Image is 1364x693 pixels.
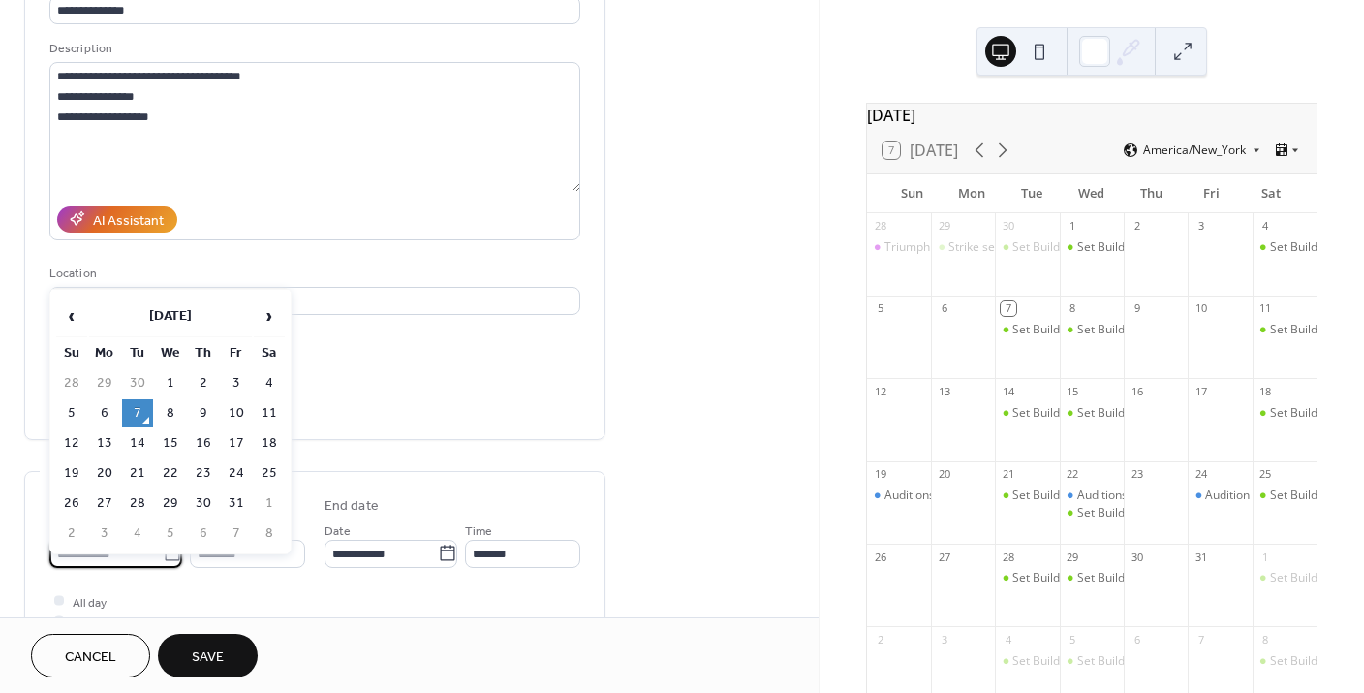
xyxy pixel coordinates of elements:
div: 28 [1001,550,1015,564]
div: 24 [1193,467,1208,482]
td: 9 [188,399,219,427]
div: Wed [1062,174,1122,213]
button: Save [158,634,258,677]
div: Set Build [1077,570,1125,586]
th: Tu [122,339,153,367]
td: 3 [221,369,252,397]
th: We [155,339,186,367]
td: 23 [188,459,219,488]
div: Tue [1002,174,1062,213]
td: 1 [155,369,186,397]
div: 23 [1130,467,1144,482]
td: 22 [155,459,186,488]
td: 29 [155,489,186,518]
div: Set Build [995,570,1059,586]
td: 27 [89,489,120,518]
div: 9 [1130,301,1144,316]
div: 30 [1130,550,1144,564]
div: End date [325,496,379,517]
td: 8 [254,520,285,548]
div: 13 [937,384,951,398]
div: 20 [937,467,951,482]
div: Strike set from Triumph of Love [948,239,1118,256]
span: Save [192,647,224,668]
div: Set Build [1270,405,1317,422]
div: Set Build [995,653,1059,670]
div: Set Build [1012,570,1060,586]
td: 1 [254,489,285,518]
div: Set Build [1060,239,1124,256]
th: Sa [254,339,285,367]
div: Set Build [1253,653,1317,670]
td: 6 [89,399,120,427]
td: 18 [254,429,285,457]
div: 10 [1193,301,1208,316]
span: Cancel [65,647,116,668]
div: 2 [873,632,887,646]
div: Fri [1182,174,1242,213]
td: 31 [221,489,252,518]
div: 28 [873,219,887,234]
div: 3 [1193,219,1208,234]
td: 28 [56,369,87,397]
div: Location [49,264,576,284]
div: 19 [873,467,887,482]
th: Mo [89,339,120,367]
div: Set Build [1253,405,1317,422]
div: 1 [1258,550,1273,564]
td: 16 [188,429,219,457]
th: Th [188,339,219,367]
td: 2 [188,369,219,397]
div: Set Build [1077,653,1125,670]
div: Strike set from Triumph of Love [931,239,995,256]
td: 4 [122,520,153,548]
div: Auditions Once on This Island [867,488,931,504]
td: 10 [221,399,252,427]
div: Set Build [1253,239,1317,256]
td: 24 [221,459,252,488]
div: 26 [873,550,887,564]
td: 30 [122,369,153,397]
span: Show date only [73,613,152,633]
div: Set Build [1060,505,1124,521]
td: 21 [122,459,153,488]
div: Thu [1122,174,1182,213]
td: 29 [89,369,120,397]
td: 2 [56,520,87,548]
td: 6 [188,520,219,548]
td: 7 [122,399,153,427]
td: 26 [56,489,87,518]
div: Set Build [1077,322,1125,338]
button: Cancel [31,634,150,677]
div: 16 [1130,384,1144,398]
div: 21 [1001,467,1015,482]
div: Mon [943,174,1003,213]
div: 22 [1066,467,1080,482]
div: Set Build [1253,570,1317,586]
td: 7 [221,520,252,548]
div: Set Build [995,405,1059,422]
div: 8 [1258,632,1273,646]
th: [DATE] [89,296,252,337]
div: Set Build [1077,405,1125,422]
div: Sat [1241,174,1301,213]
div: 2 [1130,219,1144,234]
div: Auditions Once on This Island [884,488,1042,504]
div: Set Build [1270,322,1317,338]
th: Su [56,339,87,367]
td: 25 [254,459,285,488]
div: Set Build [995,322,1059,338]
div: Set Build [1270,653,1317,670]
div: 4 [1258,219,1273,234]
td: 5 [155,520,186,548]
td: 5 [56,399,87,427]
span: ‹ [57,297,86,335]
td: 19 [56,459,87,488]
span: Time [465,520,492,541]
td: 12 [56,429,87,457]
div: 15 [1066,384,1080,398]
div: Set Build [1077,239,1125,256]
span: › [255,297,284,335]
div: Set Build [1270,570,1317,586]
td: 11 [254,399,285,427]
